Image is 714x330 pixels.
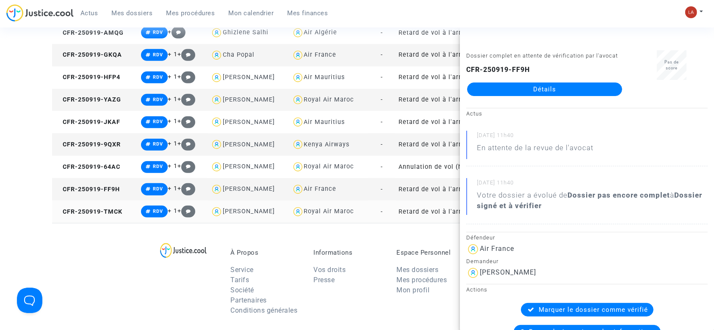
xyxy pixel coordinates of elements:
a: Société [230,286,254,294]
span: Pas de score [664,60,679,70]
small: [DATE] 11h40 [477,132,708,143]
div: Air Mauritius [304,118,345,126]
div: Kenya Airways [304,141,350,148]
span: Marquer le dossier comme vérifié [539,306,648,313]
a: Mes procédures [396,276,447,284]
td: Retard de vol à l'arrivée (hors UE - Convention de [GEOGRAPHIC_DATA]) [396,44,493,66]
div: Royal Air Maroc [304,208,354,215]
td: Retard de vol à l'arrivée (hors UE - Convention de [GEOGRAPHIC_DATA]) [396,66,493,89]
span: RDV [153,164,163,169]
div: Air Mauritius [304,74,345,81]
a: Mes finances [281,7,335,19]
span: - [381,96,383,103]
span: RDV [153,119,163,124]
span: Mes procédures [166,9,215,17]
span: + 1 [168,207,177,214]
img: icon-user.svg [466,242,480,256]
img: icon-user.svg [210,138,223,151]
img: 3f9b7d9779f7b0ffc2b90d026f0682a9 [685,6,697,18]
a: Mes dossiers [396,266,438,274]
span: + 1 [168,51,177,58]
a: Vos droits [313,266,346,274]
small: Actions [466,286,487,293]
img: icon-user.svg [210,183,223,195]
span: + 1 [168,73,177,80]
span: + [177,185,196,192]
span: - [381,141,383,148]
span: Actus [80,9,98,17]
p: À Propos [230,249,301,256]
div: Air Algérie [304,29,338,36]
b: CFR-250919-FF9H [466,66,530,74]
span: - [381,51,383,58]
span: Mes finances [288,9,328,17]
span: CFR-250919-YAZG [55,96,121,103]
span: CFR-250919-GKQA [55,51,122,58]
img: icon-user.svg [292,116,304,128]
p: Informations [313,249,384,256]
div: [PERSON_NAME] [223,74,275,81]
td: Retard de vol à l'arrivée (Règlement CE n°261/2004) [396,22,493,44]
span: RDV [153,30,163,35]
a: Mes dossiers [105,7,160,19]
span: RDV [153,209,163,214]
img: icon-user.svg [292,27,304,39]
td: Retard de vol à l'arrivée (hors UE - Convention de [GEOGRAPHIC_DATA]) [396,89,493,111]
span: RDV [153,74,163,80]
img: icon-user.svg [210,94,223,106]
span: CFR-250919-HFP4 [55,74,120,81]
span: - [381,29,383,36]
img: icon-user.svg [210,71,223,84]
td: Retard de vol à l'arrivée (hors UE - Convention de [GEOGRAPHIC_DATA]) [396,178,493,201]
a: Partenaires [230,296,267,304]
td: Retard de vol à l'arrivée (hors UE - Convention de [GEOGRAPHIC_DATA]) [396,201,493,223]
td: Retard de vol à l'arrivée (hors UE - Convention de [GEOGRAPHIC_DATA]) [396,133,493,156]
img: icon-user.svg [292,206,304,218]
span: - [381,186,383,193]
span: Mon calendrier [229,9,274,17]
span: CFR-250919-FF9H [55,186,120,193]
span: - [381,118,383,126]
img: icon-user.svg [210,161,223,173]
span: + [168,28,186,36]
div: Air France [304,185,337,192]
img: icon-user.svg [292,94,304,106]
span: + 1 [168,140,177,147]
small: [DATE] 11h40 [477,179,708,190]
img: icon-user.svg [292,138,304,151]
td: Retard de vol à l'arrivée (hors UE - Convention de [GEOGRAPHIC_DATA]) [396,111,493,133]
span: CFR-250919-64AC [55,163,120,170]
img: icon-user.svg [210,27,223,39]
a: Détails [467,82,622,96]
span: + [177,140,196,147]
img: icon-user.svg [210,206,223,218]
small: Défendeur [466,234,495,241]
a: Mon profil [396,286,429,294]
span: + 1 [168,96,177,103]
p: Espace Personnel [396,249,467,256]
div: Air France [304,51,337,58]
span: RDV [153,186,163,192]
span: CFR-250919-TMCK [55,208,122,215]
a: Service [230,266,254,274]
span: - [381,208,383,215]
small: Actus [466,110,482,117]
td: Annulation de vol (hors UE - Convention de [GEOGRAPHIC_DATA]) [396,156,493,178]
span: + [177,51,196,58]
span: RDV [153,52,163,58]
span: + [177,118,196,125]
span: RDV [153,97,163,102]
p: En attente de la revue de l'avocat [477,143,593,157]
div: [PERSON_NAME] [223,118,275,126]
a: Presse [313,276,335,284]
a: Conditions générales [230,306,297,314]
div: Air France [480,245,514,253]
div: [PERSON_NAME] [480,268,536,276]
div: Ghizlene Salhi [223,29,268,36]
div: [PERSON_NAME] [223,208,275,215]
a: Tarifs [230,276,249,284]
div: Royal Air Maroc [304,96,354,103]
img: icon-user.svg [466,266,480,280]
span: CFR-250919-JKAF [55,118,120,126]
a: Actus [74,7,105,19]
